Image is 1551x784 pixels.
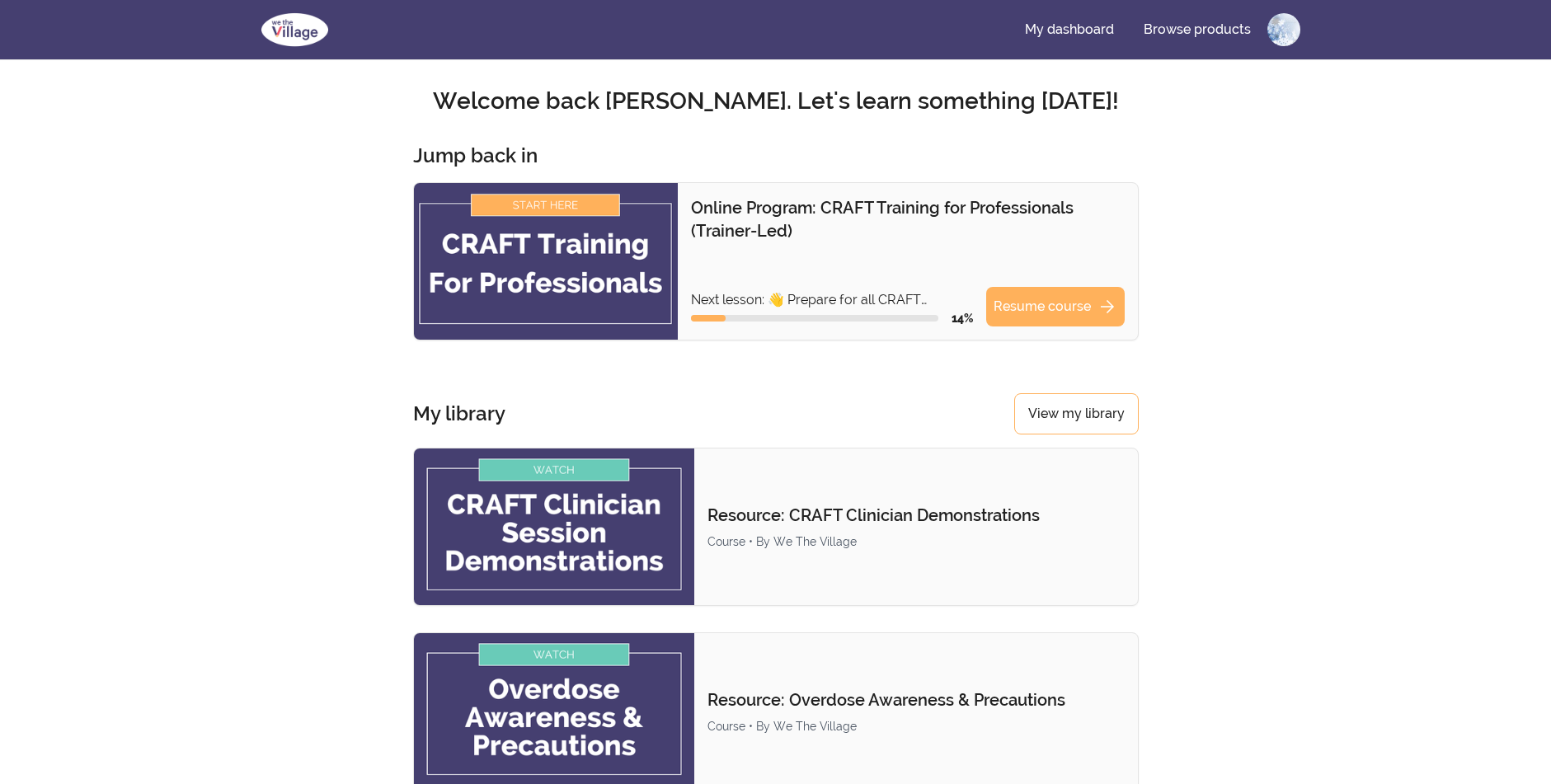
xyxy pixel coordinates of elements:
[251,87,1300,116] h2: Welcome back [PERSON_NAME]. Let's learn something [DATE]!
[414,183,678,340] img: Product image for Online Program: CRAFT Training for Professionals (Trainer-Led)
[707,718,1124,735] div: Course • By We The Village
[707,688,1124,711] p: Resource: Overdose Awareness & Precautions
[1014,393,1139,434] a: View my library
[1267,13,1300,46] img: Profile image for Marcie Francis-Morphew
[1012,10,1300,49] nav: Main
[414,448,695,605] img: Product image for Resource: CRAFT Clinician Demonstrations
[413,143,538,169] h3: Jump back in
[707,533,1124,550] div: Course • By We The Village
[691,315,938,322] div: Course progress
[251,10,338,49] img: We The Village logo
[952,312,973,325] span: 14 %
[1097,297,1117,317] span: arrow_forward
[1012,10,1127,49] a: My dashboard
[986,287,1125,326] a: Resume coursearrow_forward
[413,401,505,427] h3: My library
[691,196,1125,242] p: Online Program: CRAFT Training for Professionals (Trainer-Led)
[413,448,1139,606] a: Product image for Resource: CRAFT Clinician DemonstrationsResource: CRAFT Clinician Demonstration...
[1130,10,1264,49] a: Browse products
[707,504,1124,527] p: Resource: CRAFT Clinician Demonstrations
[691,290,973,310] p: Next lesson: 👋 Prepare for all CRAFT sessions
